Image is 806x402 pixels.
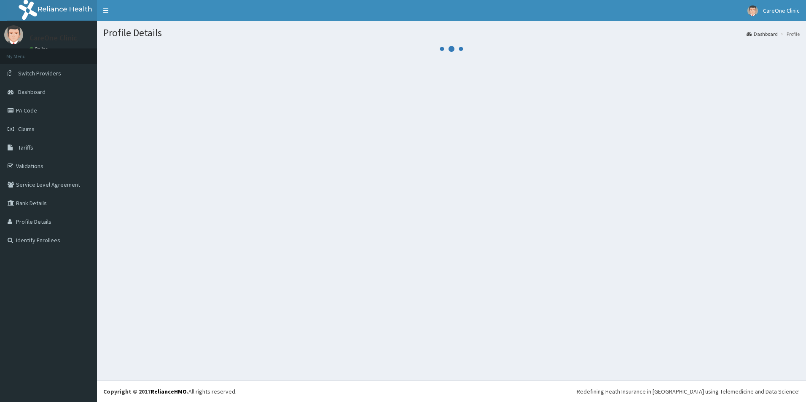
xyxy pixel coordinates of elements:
span: CareOne Clinic [763,7,800,14]
span: Switch Providers [18,70,61,77]
a: Dashboard [747,30,778,38]
a: Online [30,46,50,52]
li: Profile [779,30,800,38]
footer: All rights reserved. [97,381,806,402]
img: User Image [747,5,758,16]
strong: Copyright © 2017 . [103,388,188,395]
p: CareOne Clinic [30,34,77,42]
span: Tariffs [18,144,33,151]
div: Redefining Heath Insurance in [GEOGRAPHIC_DATA] using Telemedicine and Data Science! [577,387,800,396]
span: Claims [18,125,35,133]
h1: Profile Details [103,27,800,38]
span: Dashboard [18,88,46,96]
svg: audio-loading [439,36,464,62]
a: RelianceHMO [150,388,187,395]
img: User Image [4,25,23,44]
